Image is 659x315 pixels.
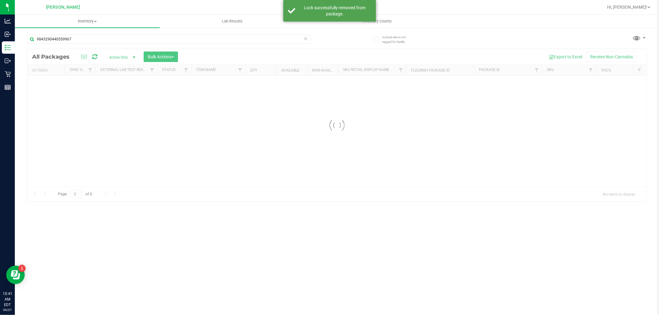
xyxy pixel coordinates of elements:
[18,265,26,272] iframe: Resource center unread badge
[46,5,80,10] span: [PERSON_NAME]
[5,58,11,64] inline-svg: Outbound
[382,35,413,44] span: Include items not tagged for facility
[5,84,11,90] inline-svg: Reports
[3,308,12,312] p: 09/27
[304,35,308,43] span: Clear
[607,5,647,10] span: Hi, [PERSON_NAME]!
[15,19,160,24] span: Inventory
[15,15,160,28] a: Inventory
[5,31,11,37] inline-svg: Inbound
[305,15,450,28] a: Inventory Counts
[27,35,311,44] input: Search Package ID, Item Name, SKU, Lot or Part Number...
[3,291,12,308] p: 10:41 AM EDT
[213,19,251,24] span: Lab Results
[5,44,11,51] inline-svg: Inventory
[5,18,11,24] inline-svg: Analytics
[6,266,25,284] iframe: Resource center
[5,71,11,77] inline-svg: Retail
[354,19,400,24] span: Inventory Counts
[299,5,371,17] div: Lock successfully removed from package.
[160,15,305,28] a: Lab Results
